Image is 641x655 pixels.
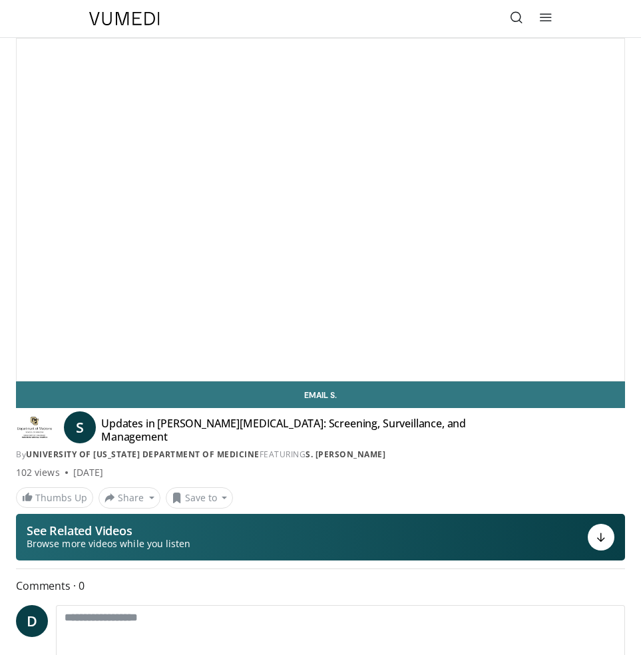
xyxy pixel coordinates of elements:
img: University of Colorado Department of Medicine [16,417,53,438]
a: D [16,605,48,637]
div: [DATE] [73,466,103,479]
a: Email S. [16,381,625,408]
button: See Related Videos Browse more videos while you listen [16,514,625,560]
button: Save to [166,487,234,509]
a: Thumbs Up [16,487,93,508]
a: S [64,411,96,443]
a: University of [US_STATE] Department of Medicine [26,449,260,460]
span: Comments 0 [16,577,625,594]
span: 102 views [16,466,60,479]
img: VuMedi Logo [89,12,160,25]
button: Share [99,487,160,509]
span: Browse more videos while you listen [27,537,190,550]
video-js: Video Player [17,39,624,381]
h4: Updates in [PERSON_NAME][MEDICAL_DATA]: Screening, Surveillance, and Management [101,417,534,443]
a: S. [PERSON_NAME] [306,449,385,460]
div: By FEATURING [16,449,625,461]
p: See Related Videos [27,524,190,537]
